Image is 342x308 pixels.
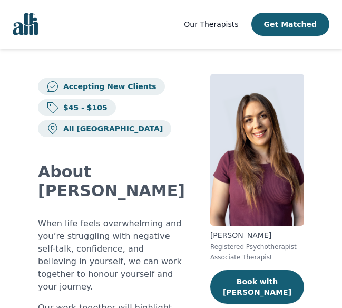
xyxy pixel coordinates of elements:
[184,18,238,31] a: Our Therapists
[59,102,108,113] p: $45 - $105
[59,81,157,92] p: Accepting New Clients
[210,243,304,251] p: Registered Psychotherapist
[210,230,304,240] p: [PERSON_NAME]
[38,217,185,293] p: When life feels overwhelming and you’re struggling with negative self-talk, confidence, and belie...
[184,20,238,28] span: Our Therapists
[59,123,163,134] p: All [GEOGRAPHIC_DATA]
[210,253,304,262] p: Associate Therapist
[251,13,329,36] button: Get Matched
[210,74,304,226] img: Natalie_Taylor
[38,162,185,200] h2: About [PERSON_NAME]
[210,270,304,304] button: Book with [PERSON_NAME]
[13,13,38,35] img: alli logo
